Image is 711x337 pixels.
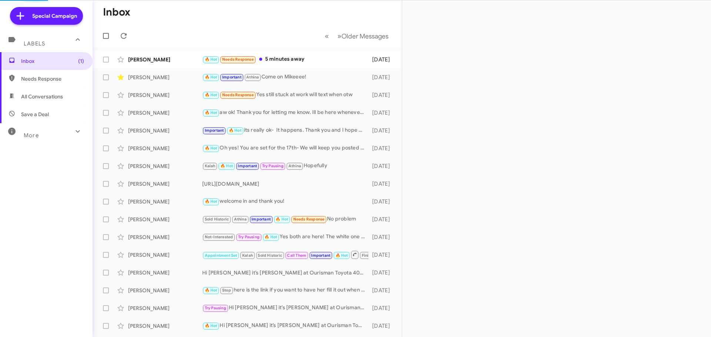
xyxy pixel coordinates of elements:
span: Save a Deal [21,111,49,118]
div: Hi [PERSON_NAME] it’s [PERSON_NAME] at Ourisman Toyota 40. Exciting news! Toyotathon starts now! ... [202,321,368,330]
div: its really ok- It happens. Thank you and I hope you both get the vehicle and deal you want! [202,126,368,135]
span: Try Pausing [205,306,226,310]
span: 🔥 Hot [276,217,288,222]
span: Try Pausing [262,164,284,168]
span: Special Campaign [32,12,77,20]
span: 🔥 Hot [229,128,241,133]
span: Call Them [287,253,306,258]
div: [DATE] [368,322,396,330]
div: Oh yes! You are set for the 17th- We will keep you posted if the Tundra sells before then. I Hope... [202,144,368,152]
div: Hi [PERSON_NAME] it’s [PERSON_NAME] at Ourisman Toyota 40. Exciting news! Toyotathon starts now! ... [202,304,368,312]
div: [PERSON_NAME] [128,198,202,205]
div: [PERSON_NAME] [128,56,202,63]
div: [DATE] [368,304,396,312]
span: Important [205,128,224,133]
div: [PERSON_NAME] [128,233,202,241]
div: [DATE] [368,56,396,63]
div: [PERSON_NAME] [128,216,202,223]
span: Athina [288,164,301,168]
button: Previous [320,28,333,44]
div: [PERSON_NAME] [128,91,202,99]
button: Next [333,28,393,44]
span: » [337,31,341,41]
span: Important [311,253,330,258]
span: 🔥 Hot [220,164,233,168]
span: Not-Interested [205,235,233,239]
div: [PERSON_NAME] [128,162,202,170]
div: [PERSON_NAME] [128,322,202,330]
span: 🔥 Hot [205,57,217,62]
span: Needs Response [293,217,325,222]
span: 🔥 Hot [205,323,217,328]
span: 🔥 Hot [205,288,217,293]
span: More [24,132,39,139]
div: [DATE] [368,251,396,259]
span: Athina [246,75,259,80]
div: [URL][DOMAIN_NAME] [202,180,368,188]
span: Kalah [205,164,216,168]
span: 🔥 Hot [205,75,217,80]
div: [DATE] [368,198,396,205]
a: Special Campaign [10,7,83,25]
span: Labels [24,40,45,47]
span: Inbox [21,57,84,65]
div: welcome in and thank you! [202,197,368,206]
div: [PERSON_NAME] [128,304,202,312]
div: [PERSON_NAME] [128,180,202,188]
div: Yes still stuck at work will text when otw [202,91,368,99]
span: (1) [78,57,84,65]
div: [PERSON_NAME] [128,269,202,276]
span: 🔥 Hot [336,253,348,258]
span: Appointment Set [205,253,237,258]
span: Kalah [242,253,253,258]
div: [PERSON_NAME] [128,287,202,294]
span: Older Messages [341,32,388,40]
div: [DATE] [368,216,396,223]
div: No problem [202,215,368,223]
div: aw ok! Thank you for letting me know. Ill be here whenever you are able to come by [202,108,368,117]
div: [DATE] [368,74,396,81]
div: [DATE] [368,109,396,117]
div: 5 minutes away [202,55,368,64]
div: [PERSON_NAME] [128,251,202,259]
nav: Page navigation example [321,28,393,44]
div: Come on Mikeeee! [202,73,368,81]
div: Hopefully [202,162,368,170]
span: 🔥 Hot [205,92,217,97]
div: [DATE] [368,269,396,276]
div: Yes both are here! The white one is currently being delivered. [202,233,368,241]
div: [DATE] [368,233,396,241]
span: Try Pausing [238,235,260,239]
span: Stop [222,288,231,293]
div: [DATE] [368,91,396,99]
div: [PERSON_NAME] [128,145,202,152]
div: [DATE] [368,180,396,188]
h1: Inbox [103,6,130,18]
span: Needs Response [222,92,254,97]
span: Sold Historic [205,217,229,222]
div: here is the link if you want to have her fill it out when you speak with her... [URL][DOMAIN_NAME] [202,286,368,294]
span: 🔥 Hot [264,235,277,239]
span: All Conversations [21,93,63,100]
div: [DATE] [368,287,396,294]
span: Sold Historic [258,253,282,258]
span: 🔥 Hot [205,146,217,151]
span: Important [251,217,271,222]
div: Hi [PERSON_NAME] it’s [PERSON_NAME] at Ourisman Toyota 40. Exciting news! Toyotathon starts now! ... [202,269,368,276]
div: [PERSON_NAME] [128,127,202,134]
span: Important [238,164,257,168]
span: Needs Response [21,75,84,82]
div: [DATE] [368,127,396,134]
div: [PERSON_NAME] [128,109,202,117]
div: [DATE] [368,162,396,170]
span: « [325,31,329,41]
div: Hi [PERSON_NAME] it’s [PERSON_NAME] at Ourisman Toyota 40. Exciting news! Toyotathon starts now! ... [202,250,368,259]
span: Important [222,75,241,80]
div: [DATE] [368,145,396,152]
span: 🔥 Hot [205,199,217,204]
span: Finished [362,253,378,258]
span: Needs Response [222,57,254,62]
span: 🔥 Hot [205,110,217,115]
div: [PERSON_NAME] [128,74,202,81]
span: Athina [234,217,247,222]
